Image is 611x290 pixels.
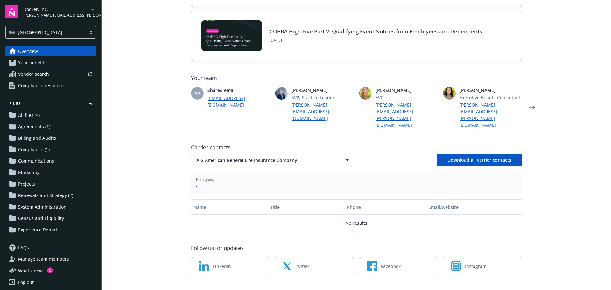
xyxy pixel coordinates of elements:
[359,257,438,275] a: Facebook
[18,145,50,155] span: Compliance (1)
[443,87,456,100] img: photo
[5,145,96,155] a: Compliance (1)
[23,12,88,18] span: [PERSON_NAME][EMAIL_ADDRESS][PERSON_NAME][DOMAIN_NAME]
[527,103,537,113] a: Next
[295,263,310,270] span: Twitter
[191,144,522,151] span: Carrier contacts
[5,243,96,253] a: FAQs
[18,133,56,143] span: Billing and Audits
[18,179,35,189] span: Projects
[47,267,53,273] div: 1
[207,95,270,108] a: [EMAIL_ADDRESS][DOMAIN_NAME]
[5,69,96,79] a: Vendor search
[465,263,487,270] span: Instagram
[344,199,426,215] button: Phone
[268,199,344,215] button: Title
[18,267,43,274] span: What ' s new
[18,110,40,120] span: All files (4)
[291,94,354,101] span: SVP, Practice Leader
[359,87,372,100] img: photo
[460,87,522,94] span: [PERSON_NAME]
[18,46,38,56] span: Overview
[18,81,66,91] span: Compliance resources
[443,257,522,275] a: Instagram
[88,6,96,13] a: arrowDropDown
[196,177,517,182] span: Plan types
[191,199,268,215] button: Name
[18,167,40,178] span: Marketing
[460,94,522,101] span: Executive Benefit Consultant
[207,87,270,94] span: Shared email
[5,46,96,56] a: Overview
[18,190,73,201] span: Renewals and Strategy (2)
[9,29,83,36] span: [GEOGRAPHIC_DATA]
[18,29,62,36] span: [GEOGRAPHIC_DATA]
[270,38,482,43] span: [DATE]
[5,110,96,120] a: All files (4)
[426,199,522,215] button: Email/website
[5,179,96,189] a: Projects
[196,157,329,164] span: AIG American General Life Insurance Company
[191,74,522,82] span: Your team
[18,243,29,253] span: FAQs
[201,20,262,51] img: BLOG-Card Image - Compliance - COBRA High Five Pt 5 - 09-11-25.jpg
[23,6,88,12] span: Docker, Inc.
[270,28,482,35] a: COBRA High Five Part V: Qualifying Event Notices from Employees and Dependents
[196,182,517,189] span: -
[5,101,96,109] button: Files
[5,254,96,264] a: Manage team members
[291,87,354,94] span: [PERSON_NAME]
[18,122,50,132] span: Agreements (1)
[18,254,69,264] span: Manage team members
[376,102,438,128] a: [PERSON_NAME][EMAIL_ADDRESS][PERSON_NAME][DOMAIN_NAME]
[18,277,34,287] div: Log out
[291,102,354,122] a: [PERSON_NAME][EMAIL_ADDRESS][DOMAIN_NAME]
[275,257,354,275] a: Twitter
[347,204,423,210] div: Phone
[5,81,96,91] a: Compliance resources
[270,204,342,210] div: Title
[460,102,522,128] a: [PERSON_NAME][EMAIL_ADDRESS][PERSON_NAME][DOMAIN_NAME]
[5,202,96,212] a: System Administration
[18,156,54,166] span: Communications
[381,263,401,270] span: Facebook
[191,257,270,275] a: LinkedIn
[5,5,18,18] img: navigator-logo.svg
[18,69,49,79] span: Vendor search
[23,5,96,18] button: Docker, Inc.[PERSON_NAME][EMAIL_ADDRESS][PERSON_NAME][DOMAIN_NAME]arrowDropDown
[213,263,231,270] span: LinkedIn
[191,154,356,166] button: AIG American General Life Insurance Company
[437,154,522,166] button: Download all carrier contacts
[18,225,60,235] span: Experience Reports
[5,133,96,143] a: Billing and Audits
[18,58,46,68] span: Your benefits
[5,213,96,223] a: Census and Eligibility
[5,167,96,178] a: Marketing
[5,225,96,235] a: Experience Reports
[5,190,96,201] a: Renewals and Strategy (2)
[18,202,67,212] span: System Administration
[193,204,265,210] div: Name
[191,244,244,252] span: Follow us for updates
[195,90,200,97] span: SE
[5,156,96,166] a: Communications
[376,94,438,101] span: EVP
[428,204,519,210] div: Email/website
[5,122,96,132] a: Agreements (1)
[275,87,288,100] img: photo
[447,157,511,163] span: Download all carrier contacts
[5,58,96,68] a: Your benefits
[5,267,53,274] button: What's new1
[345,220,367,226] p: No results
[376,87,438,94] span: [PERSON_NAME]
[18,213,64,223] span: Census and Eligibility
